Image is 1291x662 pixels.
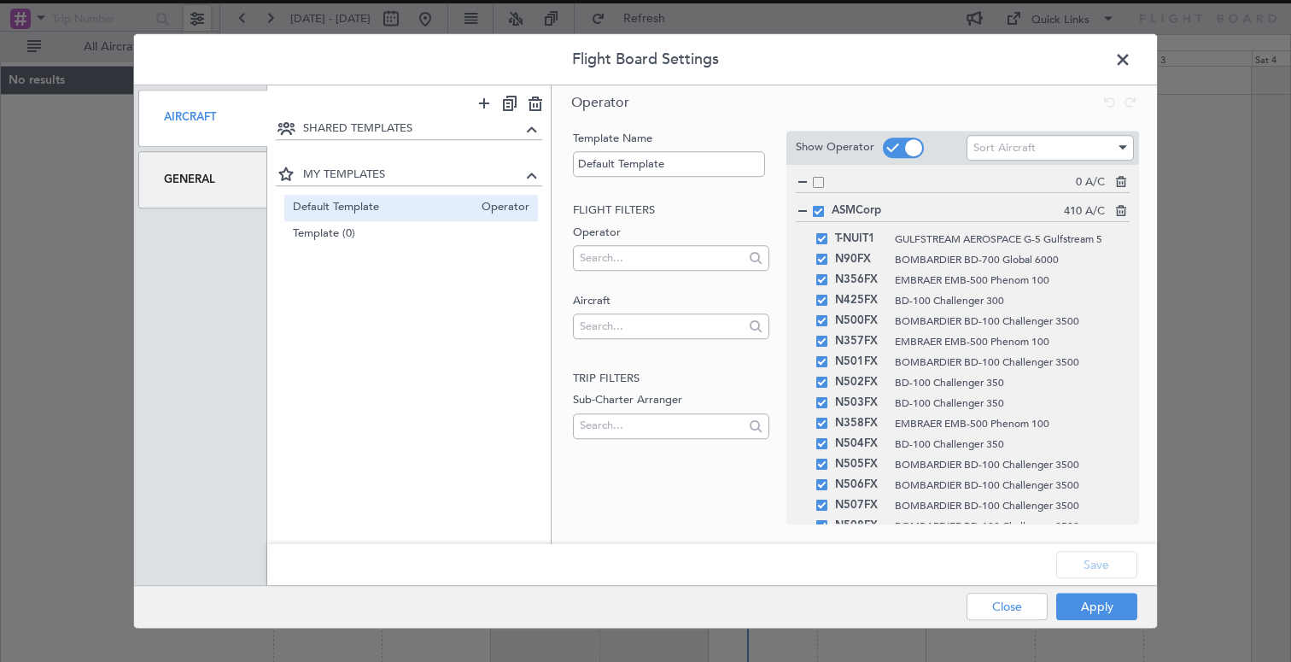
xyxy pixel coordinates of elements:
span: N358FX [835,413,886,434]
span: N502FX [835,372,886,393]
span: ASMCorp [832,202,1064,220]
header: Flight Board Settings [134,34,1157,85]
span: MY TEMPLATES [303,167,523,185]
span: SHARED TEMPLATES [303,120,523,138]
input: Search... [580,313,743,339]
label: Template Name [573,131,768,148]
div: Aircraft [138,90,267,147]
span: T-NUIT1 [835,229,886,249]
span: 410 A/C [1064,203,1105,220]
span: Operator [571,93,629,112]
span: N501FX [835,352,886,372]
label: Operator [573,225,768,242]
span: BOMBARDIER BD-100 Challenger 3500 [895,457,1130,472]
span: N506FX [835,475,886,495]
span: Default Template [293,199,474,217]
button: Apply [1056,593,1137,620]
span: N356FX [835,270,886,290]
span: Operator [473,199,529,217]
span: N90FX [835,249,886,270]
span: N425FX [835,290,886,311]
span: Sort Aircraft [973,140,1036,155]
span: EMBRAER EMB-500 Phenom 100 [895,416,1130,431]
div: General [138,151,267,208]
span: BOMBARDIER BD-700 Global 6000 [895,252,1130,267]
span: BOMBARDIER BD-100 Challenger 3500 [895,498,1130,513]
span: N357FX [835,331,886,352]
span: N503FX [835,393,886,413]
span: BOMBARDIER BD-100 Challenger 3500 [895,313,1130,329]
span: BD-100 Challenger 350 [895,375,1130,390]
span: BD-100 Challenger 350 [895,436,1130,452]
span: N505FX [835,454,886,475]
span: BD-100 Challenger 350 [895,395,1130,411]
span: N508FX [835,516,886,536]
input: Search... [580,413,743,438]
span: BD-100 Challenger 300 [895,293,1130,308]
span: BOMBARDIER BD-100 Challenger 3500 [895,354,1130,370]
span: 0 A/C [1076,174,1105,191]
span: N504FX [835,434,886,454]
span: N507FX [835,495,886,516]
label: Aircraft [573,293,768,310]
label: Show Operator [796,140,874,157]
span: EMBRAER EMB-500 Phenom 100 [895,272,1130,288]
h2: Flight filters [573,202,768,220]
span: BOMBARDIER BD-100 Challenger 3500 [895,477,1130,493]
span: GULFSTREAM AEROSPACE G-5 Gulfstream 5 [895,231,1130,247]
input: Search... [580,245,743,271]
button: Close [967,593,1048,620]
span: Template (0) [293,226,530,243]
span: EMBRAER EMB-500 Phenom 100 [895,334,1130,349]
span: BOMBARDIER BD-100 Challenger 3500 [895,518,1130,534]
h2: Trip filters [573,371,768,388]
span: N500FX [835,311,886,331]
label: Sub-Charter Arranger [573,392,768,409]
